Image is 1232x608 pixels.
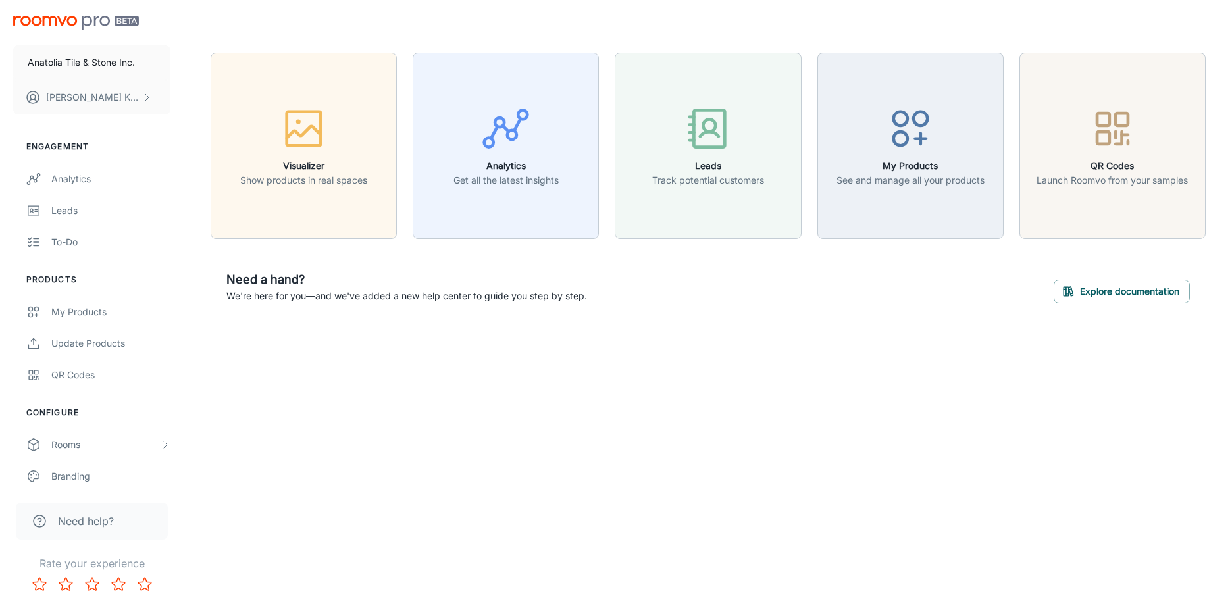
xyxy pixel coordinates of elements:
[453,159,559,173] h6: Analytics
[652,173,764,188] p: Track potential customers
[817,53,1004,239] button: My ProductsSee and manage all your products
[413,138,599,151] a: AnalyticsGet all the latest insights
[1037,159,1188,173] h6: QR Codes
[211,53,397,239] button: VisualizerShow products in real spaces
[13,45,170,80] button: Anatolia Tile & Stone Inc.
[51,368,170,382] div: QR Codes
[51,305,170,319] div: My Products
[1054,284,1190,297] a: Explore documentation
[615,138,801,151] a: LeadsTrack potential customers
[1037,173,1188,188] p: Launch Roomvo from your samples
[51,203,170,218] div: Leads
[836,173,985,188] p: See and manage all your products
[226,289,587,303] p: We're here for you—and we've added a new help center to guide you step by step.
[240,159,367,173] h6: Visualizer
[1054,280,1190,303] button: Explore documentation
[453,173,559,188] p: Get all the latest insights
[51,336,170,351] div: Update Products
[836,159,985,173] h6: My Products
[226,270,587,289] h6: Need a hand?
[28,55,135,70] p: Anatolia Tile & Stone Inc.
[652,159,764,173] h6: Leads
[413,53,599,239] button: AnalyticsGet all the latest insights
[1019,138,1206,151] a: QR CodesLaunch Roomvo from your samples
[240,173,367,188] p: Show products in real spaces
[615,53,801,239] button: LeadsTrack potential customers
[817,138,1004,151] a: My ProductsSee and manage all your products
[13,16,139,30] img: Roomvo PRO Beta
[13,80,170,114] button: [PERSON_NAME] Kundargi
[46,90,139,105] p: [PERSON_NAME] Kundargi
[51,235,170,249] div: To-do
[51,172,170,186] div: Analytics
[1019,53,1206,239] button: QR CodesLaunch Roomvo from your samples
